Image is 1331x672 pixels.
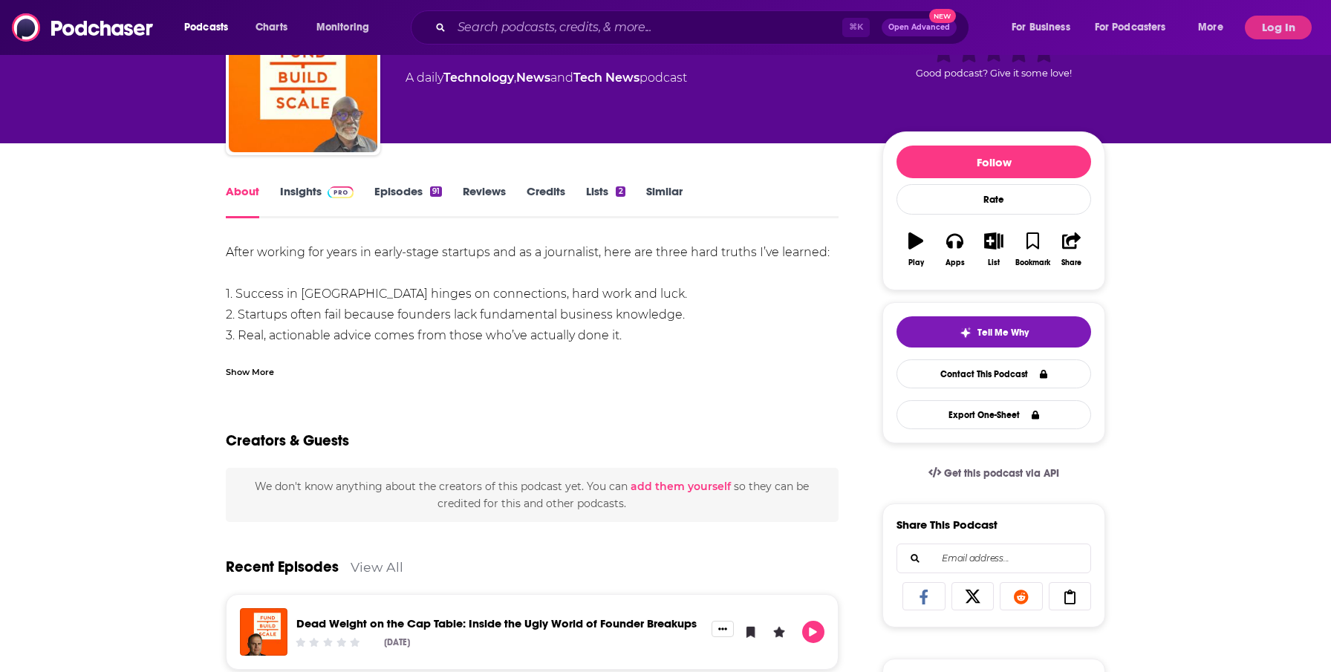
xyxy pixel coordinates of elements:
button: open menu [1001,16,1089,39]
button: open menu [174,16,247,39]
a: Credits [527,184,565,218]
div: Share [1061,258,1081,267]
div: List [988,258,1000,267]
div: Community Rating: 0 out of 5 [294,636,362,647]
a: Technology [443,71,514,85]
button: tell me why sparkleTell Me Why [896,316,1091,348]
button: Play [802,621,824,643]
button: Bookmark [1013,223,1052,276]
h2: Creators & Guests [226,431,349,450]
span: Monitoring [316,17,369,38]
span: Open Advanced [888,24,950,31]
button: Show More Button [712,621,734,637]
span: and [550,71,573,85]
button: Log In [1245,16,1312,39]
img: tell me why sparkle [960,327,972,339]
span: Good podcast? Give it some love! [916,68,1072,79]
div: Rate [896,184,1091,215]
span: We don't know anything about the creators of this podcast yet . You can so they can be credited f... [255,480,809,509]
img: Podchaser - Follow, Share and Rate Podcasts [12,13,154,42]
a: Reviews [463,184,506,218]
a: Similar [646,184,683,218]
a: About [226,184,259,218]
span: New [929,9,956,23]
input: Search podcasts, credits, & more... [452,16,842,39]
span: More [1198,17,1223,38]
button: open menu [1188,16,1242,39]
div: Good podcast? Give it some love! [882,14,1105,106]
span: Podcasts [184,17,228,38]
a: Lists2 [586,184,625,218]
button: Export One-Sheet [896,400,1091,429]
div: Play [908,258,924,267]
div: 91 [430,186,442,197]
span: For Business [1012,17,1070,38]
span: Get this podcast via API [944,467,1059,480]
img: Dead Weight on the Cap Table: Inside the Ugly World of Founder Breakups [240,608,287,656]
div: Search followers [896,544,1091,573]
a: Charts [246,16,296,39]
h3: Share This Podcast [896,518,998,532]
div: Apps [946,258,965,267]
a: Recent Episodes [226,558,339,576]
span: For Podcasters [1095,17,1166,38]
a: InsightsPodchaser Pro [280,184,354,218]
div: [DATE] [384,637,410,647]
span: , [514,71,516,85]
a: Share on Facebook [902,582,946,610]
span: Tell Me Why [977,327,1029,339]
button: Apps [935,223,974,276]
img: Fund/Build/Scale [229,4,377,152]
div: Bookmark [1015,258,1050,267]
a: Episodes91 [374,184,442,218]
img: Podchaser Pro [328,186,354,198]
div: Search podcasts, credits, & more... [425,10,983,45]
button: open menu [1085,16,1188,39]
a: Contact This Podcast [896,359,1091,388]
a: Dead Weight on the Cap Table: Inside the Ugly World of Founder Breakups [296,616,697,630]
button: Share [1052,223,1091,276]
a: View All [351,559,403,575]
button: Play [896,223,935,276]
button: Follow [896,146,1091,178]
button: open menu [306,16,388,39]
button: Open AdvancedNew [882,19,957,36]
a: Share on Reddit [1000,582,1043,610]
div: 2 [616,186,625,197]
a: Copy Link [1049,582,1092,610]
button: Bookmark Episode [740,621,762,643]
a: News [516,71,550,85]
button: List [974,223,1013,276]
div: A daily podcast [406,69,687,87]
button: Leave a Rating [768,621,790,643]
input: Email address... [909,544,1078,572]
button: add them yourself [631,480,731,492]
a: Get this podcast via API [917,455,1071,492]
a: Share on X/Twitter [951,582,995,610]
span: ⌘ K [842,18,870,37]
span: Charts [256,17,287,38]
a: Tech News [573,71,640,85]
